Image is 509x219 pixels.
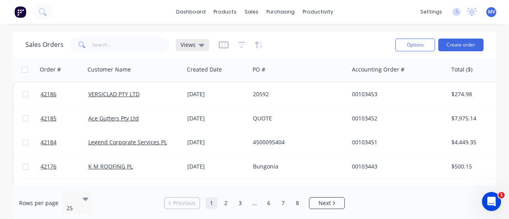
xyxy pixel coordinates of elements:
div: 00103453 [352,90,440,98]
img: Factory [14,6,26,18]
button: Options [395,39,435,51]
a: 42184 [41,130,88,154]
a: Page 3 [234,197,246,209]
div: Bungonia [253,163,341,171]
div: productivity [299,6,337,18]
button: Create order [438,39,484,51]
span: Previous [173,199,196,207]
div: Total ($) [451,66,472,74]
a: K M ROOFING PL [88,163,133,170]
a: dashboard [172,6,210,18]
div: Customer Name [87,66,131,74]
div: [DATE] [187,90,247,98]
div: $500.15 [451,163,498,171]
div: PO # [253,66,265,74]
span: 42185 [41,114,56,122]
a: Page 7 [277,197,289,209]
div: 00103443 [352,163,440,171]
a: Legend Corporate Services PL [88,138,167,146]
div: 4500095404 [253,138,341,146]
div: [DATE] [187,114,247,122]
a: Ace Gutters Pty Ltd [88,114,139,122]
div: products [210,6,241,18]
a: 42176 [41,155,88,178]
ul: Pagination [161,197,348,209]
a: 42183 [41,179,88,203]
div: Accounting Order # [352,66,404,74]
div: QUOTE [253,114,341,122]
div: purchasing [262,6,299,18]
div: $4,449.35 [451,138,498,146]
a: 42186 [41,82,88,106]
a: Previous page [165,199,200,207]
span: 42186 [41,90,56,98]
a: Page 2 [220,197,232,209]
span: Views [181,41,196,49]
div: [DATE] [187,138,247,146]
input: Search... [92,37,170,53]
a: 42185 [41,107,88,130]
span: 1 [498,192,505,198]
span: 42184 [41,138,56,146]
a: Next page [309,199,344,207]
div: sales [241,6,262,18]
span: Next [319,199,331,207]
a: VERSICLAD PTY LTD [88,90,140,98]
h1: Sales Orders [25,41,64,48]
span: Rows per page [19,199,58,207]
div: settings [416,6,446,18]
div: 00103451 [352,138,440,146]
span: 42176 [41,163,56,171]
div: 20592 [253,90,341,98]
a: Page 8 [291,197,303,209]
div: Order # [40,66,61,74]
div: $7,975.14 [451,114,498,122]
iframe: Intercom live chat [482,192,501,211]
div: $274.98 [451,90,498,98]
div: Created Date [187,66,222,74]
a: Page 1 is your current page [206,197,218,209]
a: Page 6 [263,197,275,209]
span: MV [488,8,495,16]
div: [DATE] [187,163,247,171]
div: 25 [66,204,76,212]
a: Jump forward [249,197,260,209]
div: 00103452 [352,114,440,122]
